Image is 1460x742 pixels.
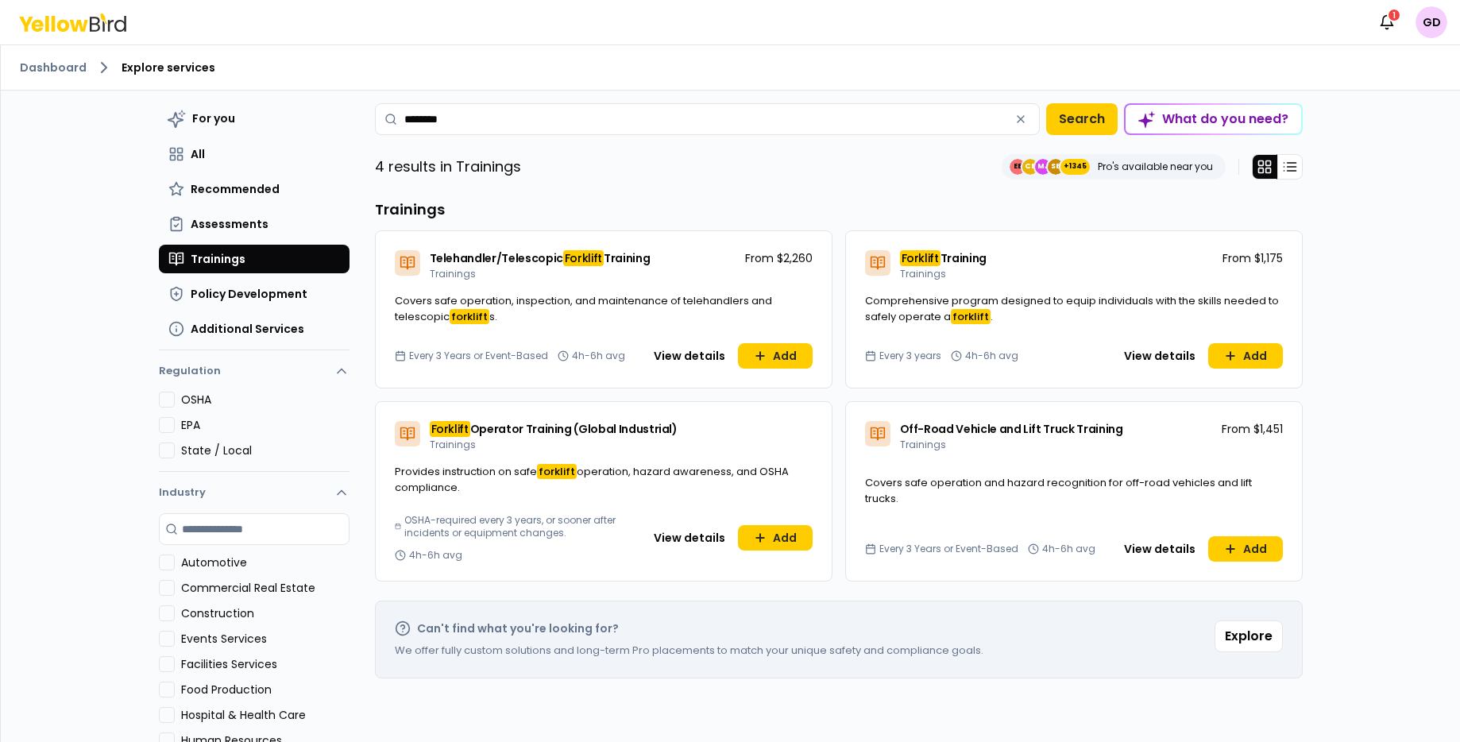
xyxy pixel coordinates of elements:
span: Training [604,250,650,266]
span: Operator Training (Global Industrial) [470,421,678,437]
button: All [159,140,350,168]
span: Covers safe operation and hazard recognition for off-road vehicles and lift trucks. [865,475,1252,506]
a: Dashboard [20,60,87,75]
div: Regulation [159,392,350,471]
div: What do you need? [1126,105,1301,133]
mark: forklift [951,309,991,324]
button: 1 [1371,6,1403,38]
button: Add [1208,343,1283,369]
span: 4h-6h avg [572,350,625,362]
button: Assessments [159,210,350,238]
span: Every 3 Years or Event-Based [879,543,1018,555]
p: From $1,451 [1222,421,1283,437]
span: Recommended [191,181,280,197]
span: s. [489,309,497,324]
label: State / Local [181,442,350,458]
span: +1345 [1064,159,1087,175]
p: From $2,260 [745,250,813,266]
mark: Forklift [563,250,604,266]
span: 4h-6h avg [965,350,1018,362]
span: Trainings [430,438,476,451]
label: Events Services [181,631,350,647]
span: . [991,309,993,324]
label: Construction [181,605,350,621]
button: Trainings [159,245,350,273]
label: Automotive [181,555,350,570]
span: For you [192,110,235,126]
button: Policy Development [159,280,350,308]
button: Industry [159,472,350,513]
label: Food Production [181,682,350,698]
h2: Can't find what you're looking for? [417,620,619,636]
button: View details [1114,536,1205,562]
div: 1 [1387,8,1401,22]
span: Off-Road Vehicle and Lift Truck Training [900,421,1123,437]
button: View details [644,525,735,551]
span: Trainings [191,251,245,267]
span: 4h-6h avg [409,549,462,562]
label: Commercial Real Estate [181,580,350,596]
p: Pro's available near you [1098,160,1213,173]
span: 4h-6h avg [1042,543,1095,555]
span: Covers safe operation, inspection, and maintenance of telehandlers and telescopic [395,293,772,324]
span: CE [1022,159,1038,175]
span: All [191,146,205,162]
button: Explore [1215,620,1283,652]
span: Trainings [900,438,946,451]
span: GD [1416,6,1447,38]
p: We offer fully custom solutions and long-term Pro placements to match your unique safety and comp... [395,643,983,659]
label: EPA [181,417,350,433]
mark: Forklift [900,250,941,266]
label: OSHA [181,392,350,408]
span: Explore services [122,60,215,75]
span: Every 3 Years or Event-Based [409,350,548,362]
p: 4 results in Trainings [375,156,521,178]
button: View details [1114,343,1205,369]
nav: breadcrumb [20,58,1441,77]
button: Add [738,343,813,369]
span: Comprehensive program designed to equip individuals with the skills needed to safely operate a [865,293,1279,324]
h3: Trainings [375,199,1303,221]
span: Assessments [191,216,268,232]
span: Every 3 years [879,350,941,362]
span: Trainings [900,267,946,280]
button: Add [738,525,813,551]
button: Regulation [159,357,350,392]
button: Additional Services [159,315,350,343]
span: Training [941,250,987,266]
span: Provides instruction on safe [395,464,537,479]
span: OSHA-required every 3 years, or sooner after incidents or equipment changes. [404,514,637,539]
button: For you [159,103,350,133]
mark: forklift [537,464,577,479]
button: Search [1046,103,1118,135]
span: Telehandler/Telescopic [430,250,563,266]
mark: Forklift [430,421,470,437]
span: SE [1048,159,1064,175]
span: Additional Services [191,321,304,337]
label: Facilities Services [181,656,350,672]
span: Policy Development [191,286,307,302]
mark: forklift [450,309,489,324]
button: Add [1208,536,1283,562]
button: What do you need? [1124,103,1303,135]
button: View details [644,343,735,369]
span: EE [1010,159,1025,175]
button: Recommended [159,175,350,203]
span: operation, hazard awareness, and OSHA compliance. [395,464,789,495]
label: Hospital & Health Care [181,707,350,723]
p: From $1,175 [1222,250,1283,266]
span: MJ [1035,159,1051,175]
span: Trainings [430,267,476,280]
